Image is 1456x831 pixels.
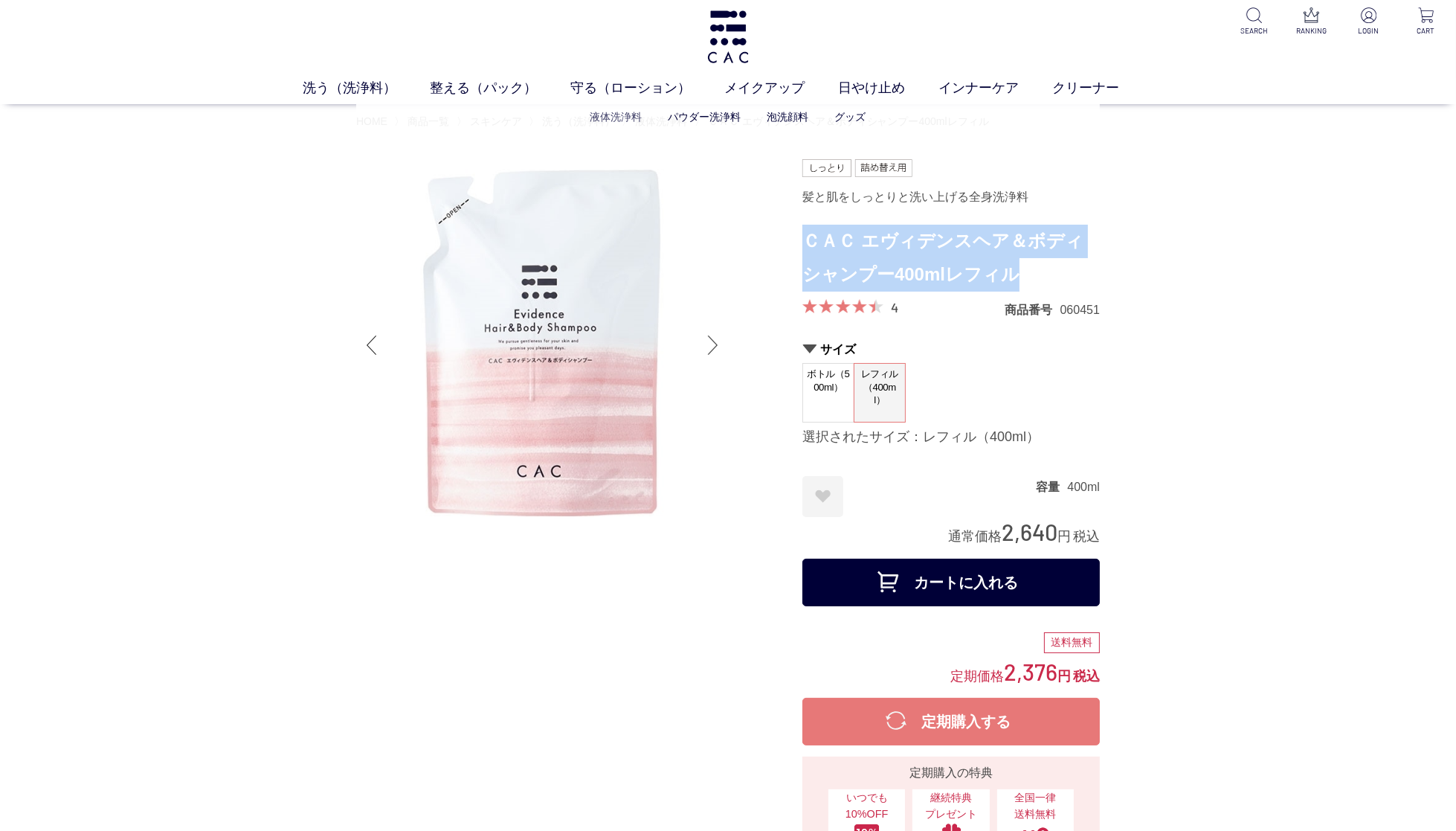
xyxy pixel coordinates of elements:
a: 洗う（洗浄料） [303,78,431,98]
a: 整える（パック） [431,78,571,98]
span: 税込 [1073,669,1100,684]
dt: 容量 [1036,479,1067,495]
dt: 商品番号 [1005,302,1060,318]
img: しっとり [802,159,851,177]
span: 税込 [1073,529,1100,544]
img: 詰め替え用 [855,159,912,177]
a: 4 [891,299,898,315]
span: 2,640 [1002,518,1057,545]
dd: 400ml [1067,479,1100,495]
a: RANKING [1293,7,1330,36]
span: 円 [1057,529,1071,544]
h2: サイズ [802,341,1100,357]
p: CART [1408,25,1444,36]
a: パウダー洗浄料 [669,111,741,123]
a: お気に入りに登録する [802,476,843,517]
span: 通常価格 [948,529,1002,544]
div: 選択されたサイズ：レフィル（400ml） [802,429,1100,446]
button: 定期購入する [802,698,1100,745]
span: 円 [1057,669,1071,684]
a: 液体洗浄料 [590,111,642,123]
a: クリーナー [1053,78,1153,98]
span: 2,376 [1004,658,1057,685]
a: グッズ [835,111,866,123]
h1: ＣＡＣ エヴィデンスヘア＆ボディシャンプー400mlレフィル [802,225,1100,292]
a: SEARCH [1236,7,1272,36]
button: カートに入れる [802,559,1100,606]
a: CART [1408,7,1444,36]
img: ＣＡＣ エヴィデンスヘア＆ボディシャンプー400mlレフィル レフィル（400ml） [356,159,728,531]
a: メイクアップ [725,78,839,98]
span: 全国一律 送料無料 [1005,790,1066,822]
span: 定期価格 [950,667,1004,684]
div: 送料無料 [1044,632,1100,653]
p: SEARCH [1236,25,1272,36]
a: 日やけ止め [839,78,939,98]
a: インナーケア [939,78,1053,98]
div: 定期購入の特典 [808,764,1094,782]
p: LOGIN [1350,25,1387,36]
a: 泡洗顔料 [767,111,809,123]
p: RANKING [1293,25,1330,36]
span: 継続特典 プレゼント [920,790,982,822]
span: いつでも10%OFF [836,790,898,822]
a: LOGIN [1350,7,1387,36]
img: logo [705,10,752,63]
dd: 060451 [1060,302,1100,318]
div: 髪と肌をしっとりと洗い上げる全身洗浄料 [802,185,1100,210]
span: ボトル（500ml） [803,364,854,406]
a: 守る（ローション） [571,78,725,98]
span: レフィル（400ml） [854,364,905,411]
